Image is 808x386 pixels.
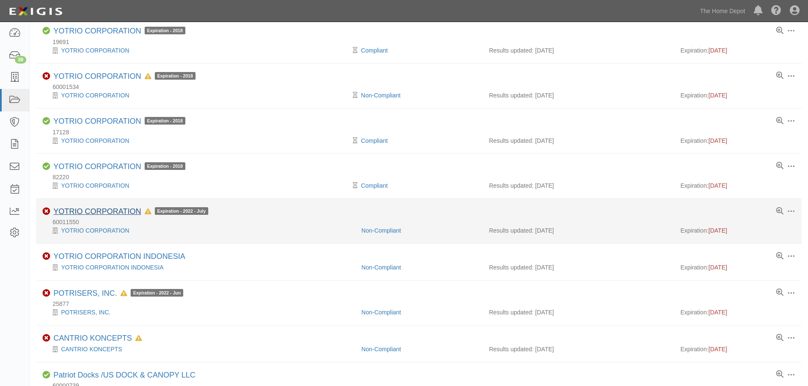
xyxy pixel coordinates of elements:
[42,181,355,190] div: YOTRIO CORPORATION
[61,47,129,54] a: YOTRIO CORPORATION
[53,207,208,217] div: YOTRIO CORPORATION
[771,6,781,16] i: Help Center - Complianz
[42,308,355,317] div: POTRISERS, INC.
[776,289,783,297] a: View results summary
[353,92,358,98] i: Pending Review
[42,300,802,308] div: 25877
[42,345,355,353] div: CANTRIO KONCEPTS
[42,128,802,136] div: 17128
[61,182,129,189] a: YOTRIO CORPORATION
[42,208,50,215] i: Non-Compliant
[155,207,208,215] span: Expiration - 2022 - July
[776,72,783,80] a: View results summary
[42,218,802,226] div: 60011550
[6,4,65,19] img: logo-5460c22ac91f19d4615b14bd174203de0afe785f0fc80cf4dbbc73dc1793850b.png
[42,91,355,100] div: YOTRIO CORPORATION
[708,309,727,316] span: [DATE]
[489,263,668,272] div: Results updated: [DATE]
[489,308,668,317] div: Results updated: [DATE]
[361,137,388,144] a: Compliant
[489,136,668,145] div: Results updated: [DATE]
[361,264,401,271] a: Non-Compliant
[145,27,185,34] span: Expiration - 2018
[680,136,795,145] div: Expiration:
[53,207,141,216] a: YOTRIO CORPORATION
[361,182,388,189] a: Compliant
[353,138,358,144] i: Pending Review
[708,182,727,189] span: [DATE]
[489,91,668,100] div: Results updated: [DATE]
[708,47,727,54] span: [DATE]
[145,209,151,215] i: In Default since 07/31/2025
[53,289,183,298] div: POTRISERS, INC.
[42,117,50,125] i: Compliant
[42,163,50,170] i: Compliant
[680,263,795,272] div: Expiration:
[42,136,355,145] div: YOTRIO CORPORATION
[361,346,401,353] a: Non-Compliant
[53,289,117,297] a: POTRISERS, INC.
[53,27,185,36] div: YOTRIO CORPORATION
[53,371,196,379] a: Patriot Docks /US DOCK & CANOPY LLC
[708,137,727,144] span: [DATE]
[145,74,151,80] i: In Default since 07/31/2024
[53,252,185,261] div: YOTRIO CORPORATION INDONESIA
[42,173,802,181] div: 82220
[708,227,727,234] span: [DATE]
[131,289,183,297] span: Expiration - 2022 - Jun
[135,336,142,342] i: In Default since 08/07/2025
[42,72,50,80] i: Non-Compliant
[53,371,196,380] div: Patriot Docks /US DOCK & CANOPY LLC
[776,27,783,35] a: View results summary
[53,72,196,81] div: YOTRIO CORPORATION
[42,38,802,46] div: 19691
[776,371,783,378] a: View results summary
[708,346,727,353] span: [DATE]
[42,27,50,35] i: Compliant
[42,371,50,379] i: Compliant
[776,334,783,342] a: View results summary
[53,252,185,261] a: YOTRIO CORPORATION INDONESIA
[776,162,783,170] a: View results summary
[680,308,795,317] div: Expiration:
[120,291,127,297] i: In Default since 06/22/2025
[361,47,388,54] a: Compliant
[53,72,141,81] a: YOTRIO CORPORATION
[776,253,783,260] a: View results summary
[42,46,355,55] div: YOTRIO CORPORATION
[361,227,401,234] a: Non-Compliant
[361,309,401,316] a: Non-Compliant
[61,346,122,353] a: CANTRIO KONCEPTS
[61,137,129,144] a: YOTRIO CORPORATION
[53,334,132,342] a: CANTRIO KONCEPTS
[42,253,50,260] i: Non-Compliant
[155,72,196,80] span: Expiration - 2018
[61,92,129,99] a: YOTRIO CORPORATION
[53,162,185,172] div: YOTRIO CORPORATION
[42,83,802,91] div: 60001534
[489,46,668,55] div: Results updated: [DATE]
[42,263,355,272] div: YOTRIO CORPORATION INDONESIA
[15,56,26,64] div: 39
[708,264,727,271] span: [DATE]
[776,208,783,215] a: View results summary
[53,117,141,125] a: YOTRIO CORPORATION
[489,226,668,235] div: Results updated: [DATE]
[489,181,668,190] div: Results updated: [DATE]
[696,3,749,19] a: The Home Depot
[680,345,795,353] div: Expiration:
[53,117,185,126] div: YOTRIO CORPORATION
[680,91,795,100] div: Expiration:
[61,227,129,234] a: YOTRIO CORPORATION
[680,46,795,55] div: Expiration:
[145,162,185,170] span: Expiration - 2018
[42,226,355,235] div: YOTRIO CORPORATION
[489,345,668,353] div: Results updated: [DATE]
[53,162,141,171] a: YOTRIO CORPORATION
[42,334,50,342] i: Non-Compliant
[361,92,400,99] a: Non-Compliant
[353,183,358,189] i: Pending Review
[680,226,795,235] div: Expiration:
[42,289,50,297] i: Non-Compliant
[353,47,358,53] i: Pending Review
